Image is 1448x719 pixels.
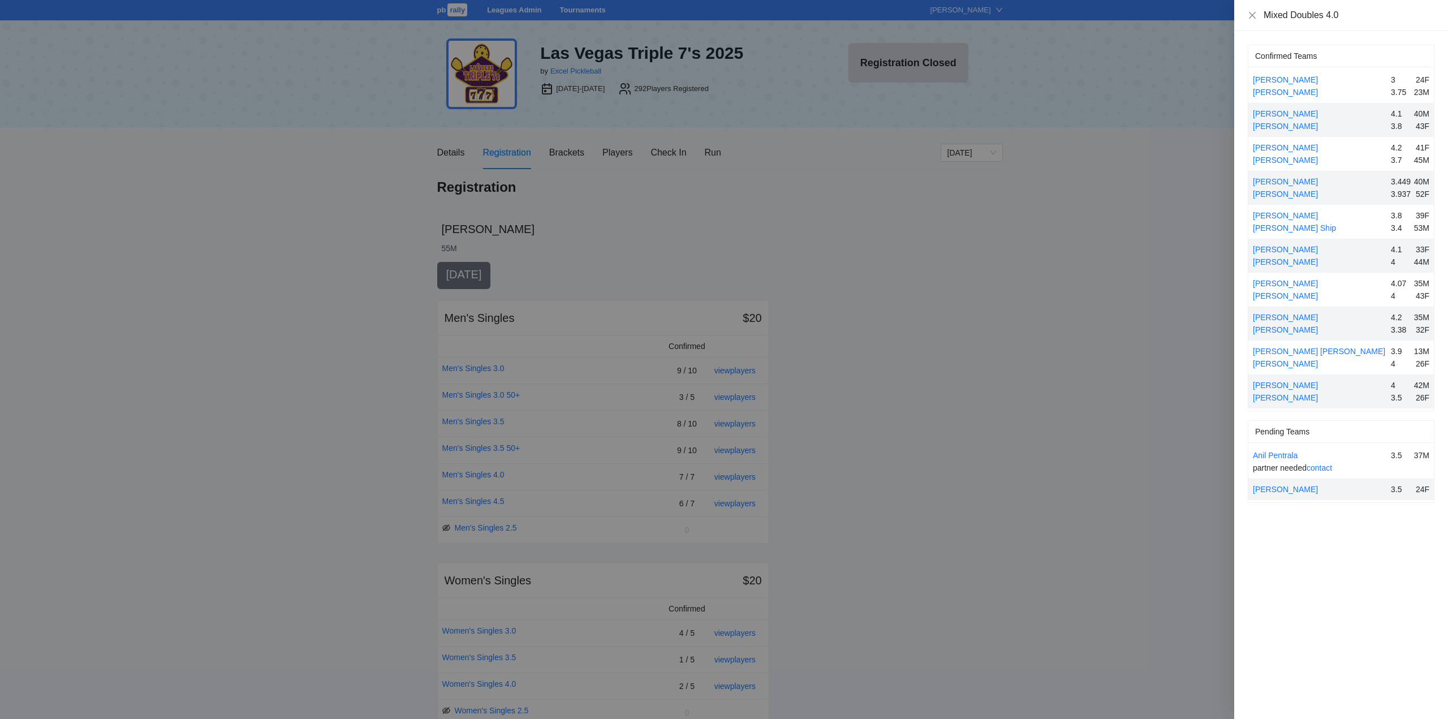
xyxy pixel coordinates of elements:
[1412,222,1429,234] div: 53M
[1264,9,1434,21] div: Mixed Doubles 4.0
[1412,188,1429,200] div: 52F
[1412,324,1429,336] div: 32F
[1412,449,1429,462] div: 37M
[1307,463,1332,472] a: contact
[1255,45,1427,67] div: Confirmed Teams
[1412,209,1429,222] div: 39F
[1253,177,1318,186] a: [PERSON_NAME]
[1391,483,1408,496] div: 3.5
[1253,75,1318,84] a: [PERSON_NAME]
[1412,86,1429,98] div: 23M
[1391,120,1408,132] div: 3.8
[1253,381,1318,390] a: [PERSON_NAME]
[1253,313,1318,322] a: [PERSON_NAME]
[1412,74,1429,86] div: 24F
[1391,290,1408,302] div: 4
[1412,175,1429,188] div: 40M
[1412,141,1429,154] div: 41F
[1391,256,1408,268] div: 4
[1391,74,1408,86] div: 3
[1253,485,1318,494] a: [PERSON_NAME]
[1391,141,1408,154] div: 4.2
[1391,449,1408,462] div: 3.5
[1391,222,1408,234] div: 3.4
[1412,345,1429,358] div: 13M
[1253,143,1318,152] a: [PERSON_NAME]
[1255,421,1427,442] div: Pending Teams
[1253,223,1336,233] a: [PERSON_NAME] Ship
[1253,279,1318,288] a: [PERSON_NAME]
[1391,107,1408,120] div: 4.1
[1391,345,1408,358] div: 3.9
[1253,88,1318,97] a: [PERSON_NAME]
[1253,257,1318,266] a: [PERSON_NAME]
[1412,311,1429,324] div: 35M
[1253,325,1318,334] a: [PERSON_NAME]
[1253,211,1318,220] a: [PERSON_NAME]
[1412,379,1429,391] div: 42M
[1253,291,1318,300] a: [PERSON_NAME]
[1412,483,1429,496] div: 24F
[1253,359,1318,368] a: [PERSON_NAME]
[1253,451,1298,460] a: Anil Pentrala
[1391,209,1408,222] div: 3.8
[1412,358,1429,370] div: 26F
[1391,154,1408,166] div: 3.7
[1412,391,1429,404] div: 26F
[1391,86,1408,98] div: 3.75
[1412,107,1429,120] div: 40M
[1412,243,1429,256] div: 33F
[1391,175,1408,188] div: 3.449
[1248,11,1257,20] span: close
[1391,311,1408,324] div: 4.2
[1412,154,1429,166] div: 45M
[1253,109,1318,118] a: [PERSON_NAME]
[1412,120,1429,132] div: 43F
[1253,463,1332,472] span: partner needed
[1391,358,1408,370] div: 4
[1412,277,1429,290] div: 35M
[1391,277,1408,290] div: 4.07
[1412,256,1429,268] div: 44M
[1412,290,1429,302] div: 43F
[1253,156,1318,165] a: [PERSON_NAME]
[1253,245,1318,254] a: [PERSON_NAME]
[1391,391,1408,404] div: 3.5
[1248,11,1257,20] button: Close
[1391,188,1408,200] div: 3.937
[1391,243,1408,256] div: 4.1
[1253,393,1318,402] a: [PERSON_NAME]
[1253,190,1318,199] a: [PERSON_NAME]
[1391,379,1408,391] div: 4
[1391,324,1408,336] div: 3.38
[1253,122,1318,131] a: [PERSON_NAME]
[1253,347,1385,356] a: [PERSON_NAME] [PERSON_NAME]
